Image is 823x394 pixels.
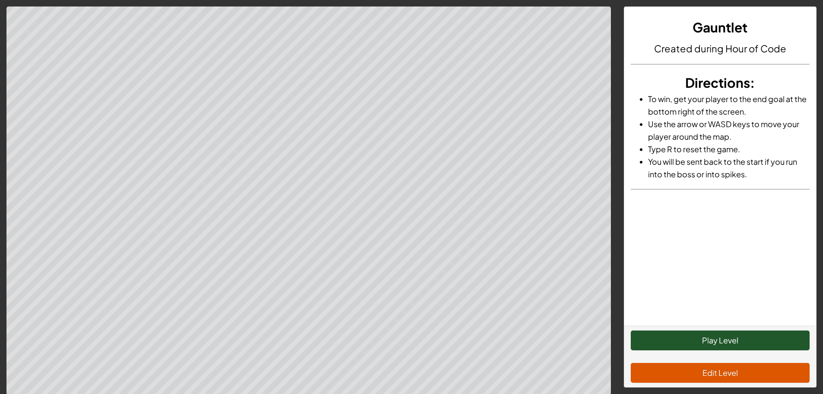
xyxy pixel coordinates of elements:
[631,363,810,383] button: Edit Level
[685,74,750,91] span: Directions
[631,42,810,55] h4: Created during Hour of Code
[631,330,810,350] button: Play Level
[631,18,810,37] h3: Gauntlet
[631,73,810,93] h3: :
[648,143,810,155] li: Type R to reset the game.
[648,93,810,118] li: To win, get your player to the end goal at the bottom right of the screen.
[648,155,810,180] li: You will be sent back to the start if you run into the boss or into spikes.
[648,118,810,143] li: Use the arrow or WASD keys to move your player around the map.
